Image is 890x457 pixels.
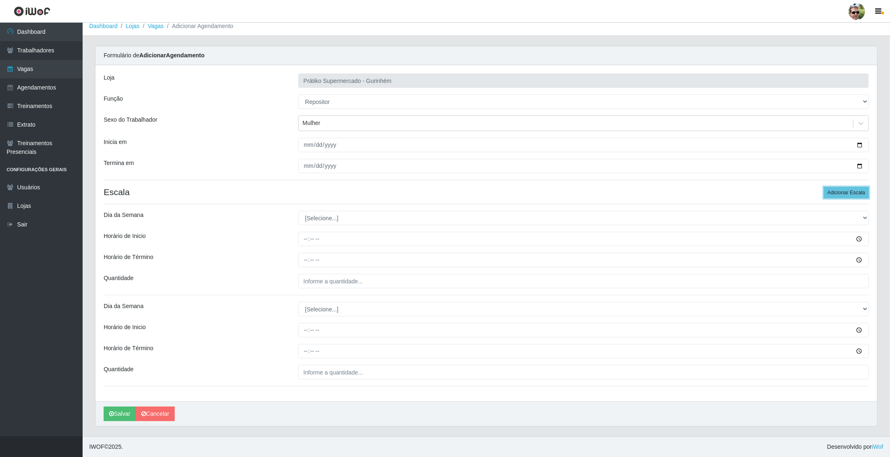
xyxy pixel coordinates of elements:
[89,23,118,29] a: Dashboard
[95,46,877,65] div: Formulário de
[104,253,153,261] label: Horário de Término
[14,6,50,16] img: CoreUI Logo
[104,73,114,82] label: Loja
[126,23,139,29] a: Lojas
[824,187,869,198] button: Adicionar Escala
[298,365,869,379] input: Informe a quantidade...
[104,94,123,103] label: Função
[139,52,204,59] strong: Adicionar Agendamento
[104,115,157,124] label: Sexo do Trabalhador
[104,323,146,332] label: Horário de Inicio
[164,22,233,31] li: Adicionar Agendamento
[83,17,890,36] nav: breadcrumb
[104,232,146,240] label: Horário de Inicio
[298,344,869,358] input: 00:00
[89,443,123,451] span: © 2025 .
[298,159,869,173] input: 00/00/0000
[872,443,883,450] a: iWof
[104,187,869,197] h4: Escala
[298,274,869,288] input: Informe a quantidade...
[89,443,104,450] span: IWOF
[827,443,883,451] span: Desenvolvido por
[104,365,133,374] label: Quantidade
[148,23,164,29] a: Vagas
[298,323,869,337] input: 00:00
[298,232,869,246] input: 00:00
[298,138,869,152] input: 00/00/0000
[104,302,144,311] label: Dia da Semana
[136,407,175,421] a: Cancelar
[298,253,869,267] input: 00:00
[303,119,320,128] div: Mulher
[104,274,133,283] label: Quantidade
[104,344,153,353] label: Horário de Término
[104,211,144,219] label: Dia da Semana
[104,407,136,421] button: Salvar
[104,138,127,146] label: Inicia em
[104,159,134,167] label: Termina em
